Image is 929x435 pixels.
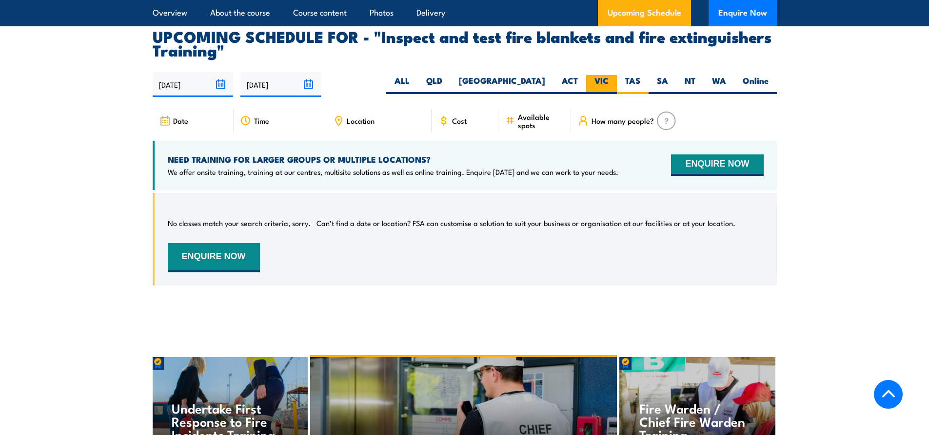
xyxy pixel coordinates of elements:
[386,75,418,94] label: ALL
[451,75,553,94] label: [GEOGRAPHIC_DATA]
[168,243,260,272] button: ENQUIRE NOW
[173,116,188,125] span: Date
[347,116,375,125] span: Location
[586,75,617,94] label: VIC
[617,75,649,94] label: TAS
[316,218,735,228] p: Can’t find a date or location? FSA can customise a solution to suit your business or organisation...
[153,29,777,57] h2: UPCOMING SCHEDULE FOR - "Inspect and test fire blankets and fire extinguishers Training"
[168,167,618,177] p: We offer onsite training, training at our centres, multisite solutions as well as online training...
[553,75,586,94] label: ACT
[518,113,564,129] span: Available spots
[704,75,734,94] label: WA
[168,218,311,228] p: No classes match your search criteria, sorry.
[671,154,763,176] button: ENQUIRE NOW
[153,72,233,97] input: From date
[418,75,451,94] label: QLD
[168,154,618,165] h4: NEED TRAINING FOR LARGER GROUPS OR MULTIPLE LOCATIONS?
[649,75,676,94] label: SA
[254,116,269,125] span: Time
[734,75,777,94] label: Online
[240,72,321,97] input: To date
[452,116,467,125] span: Cost
[592,116,654,125] span: How many people?
[676,75,704,94] label: NT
